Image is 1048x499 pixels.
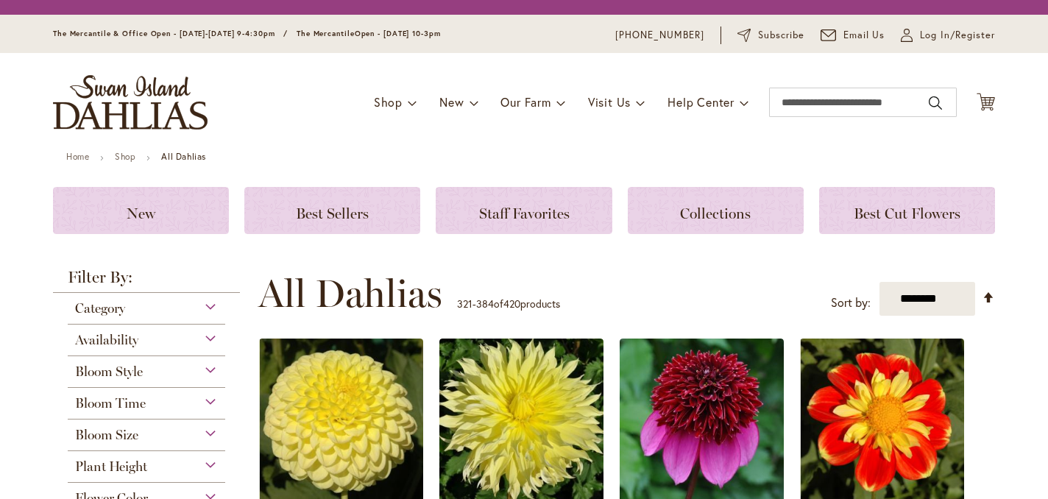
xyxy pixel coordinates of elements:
span: Plant Height [75,459,147,475]
span: Availability [75,332,138,348]
span: 420 [503,297,520,311]
a: [PHONE_NUMBER] [615,28,704,43]
span: Category [75,300,125,316]
a: Subscribe [737,28,804,43]
a: Email Us [821,28,885,43]
span: Bloom Size [75,427,138,443]
span: Visit Us [588,94,631,110]
a: New [53,187,229,234]
span: All Dahlias [258,272,442,316]
span: Open - [DATE] 10-3pm [355,29,441,38]
span: Our Farm [500,94,550,110]
strong: Filter By: [53,269,240,293]
a: Best Sellers [244,187,420,234]
label: Sort by: [831,289,871,316]
a: Log In/Register [901,28,995,43]
a: Staff Favorites [436,187,612,234]
span: New [127,205,155,222]
span: Staff Favorites [479,205,570,222]
span: 321 [457,297,472,311]
span: 384 [476,297,494,311]
span: Help Center [668,94,734,110]
span: Subscribe [758,28,804,43]
a: Collections [628,187,804,234]
span: New [439,94,464,110]
span: The Mercantile & Office Open - [DATE]-[DATE] 9-4:30pm / The Mercantile [53,29,355,38]
span: Bloom Style [75,364,143,380]
a: Best Cut Flowers [819,187,995,234]
a: Shop [115,151,135,162]
span: Collections [680,205,751,222]
button: Search [929,91,942,115]
span: Log In/Register [920,28,995,43]
span: Best Sellers [296,205,369,222]
a: store logo [53,75,208,130]
p: - of products [457,292,560,316]
span: Best Cut Flowers [854,205,960,222]
span: Email Us [843,28,885,43]
span: Bloom Time [75,395,146,411]
span: Shop [374,94,403,110]
a: Home [66,151,89,162]
strong: All Dahlias [161,151,206,162]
